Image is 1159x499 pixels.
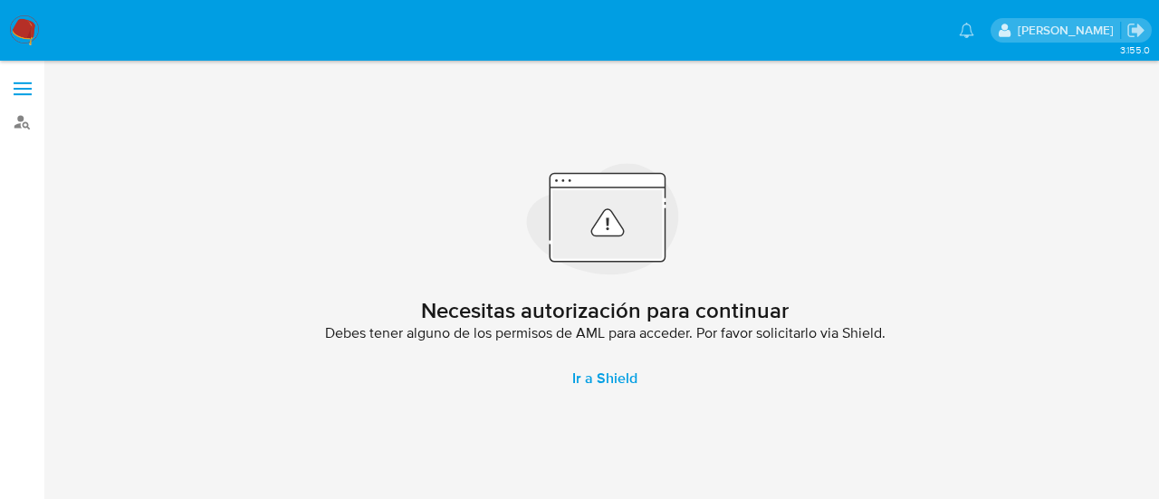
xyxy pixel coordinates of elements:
[551,357,659,400] a: Ir a Shield
[421,297,789,324] h2: Necesitas autorización para continuar
[1126,21,1145,40] a: Salir
[1018,22,1120,39] p: federico.dibella@mercadolibre.com
[325,324,886,342] span: Debes tener alguno de los permisos de AML para acceder. Por favor solicitarlo via Shield.
[959,23,974,38] a: Notificaciones
[572,357,637,400] span: Ir a Shield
